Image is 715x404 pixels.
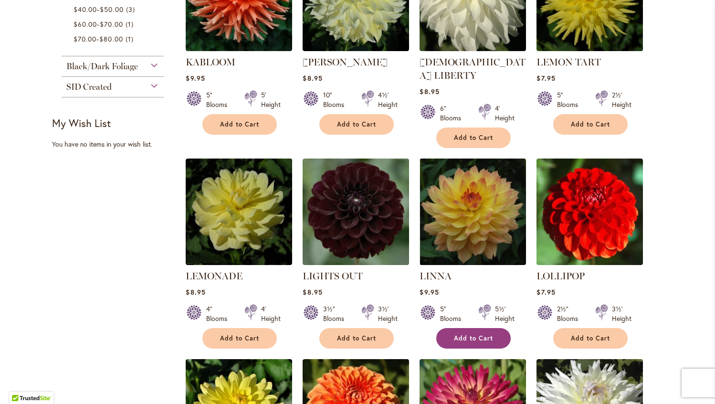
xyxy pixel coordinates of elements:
a: KABLOOM [186,44,292,53]
img: LOLLIPOP [536,159,643,265]
span: $60.00 [74,20,97,29]
div: 5" Blooms [557,90,584,109]
div: 4' Height [261,304,281,323]
span: Add to Cart [220,334,259,342]
span: Add to Cart [337,334,376,342]
a: La Luna [303,44,409,53]
div: 3½" Blooms [323,304,350,323]
img: LEMONADE [186,159,292,265]
img: LINNA [420,159,526,265]
a: $40.00-$50.00 3 [74,4,154,14]
div: 5" Blooms [440,304,467,323]
a: $60.00-$70.00 1 [74,19,154,29]
span: $80.00 [99,34,123,43]
div: 3½' Height [378,304,398,323]
a: $70.00-$80.00 1 [74,34,154,44]
span: $8.95 [303,74,322,83]
a: LOLLIPOP [536,270,585,282]
a: LEMON TART [536,44,643,53]
a: LINNA [420,270,452,282]
span: Add to Cart [454,134,493,142]
span: $70.00 [74,34,96,43]
span: - [74,34,123,43]
span: Add to Cart [454,334,493,342]
a: [DEMOGRAPHIC_DATA] LIBERTY [420,56,526,81]
a: LEMONADE [186,258,292,267]
span: 3 [126,4,137,14]
a: LINNA [420,258,526,267]
span: $7.95 [536,74,555,83]
div: 4½' Height [378,90,398,109]
div: You have no items in your wish list. [52,139,179,149]
button: Add to Cart [202,114,277,135]
img: LIGHTS OUT [303,159,409,265]
span: $50.00 [100,5,123,14]
div: 5" Blooms [206,90,233,109]
a: LOLLIPOP [536,258,643,267]
button: Add to Cart [553,328,628,349]
span: $70.00 [100,20,123,29]
div: 5½' Height [495,304,515,323]
iframe: Launch Accessibility Center [7,370,34,397]
a: LIGHTS OUT [303,258,409,267]
span: $7.95 [536,287,555,297]
span: Add to Cart [571,334,610,342]
div: 10" Blooms [323,90,350,109]
strong: My Wish List [52,116,111,130]
a: LIGHTS OUT [303,270,363,282]
span: $9.95 [186,74,205,83]
span: Add to Cart [337,120,376,128]
span: Add to Cart [571,120,610,128]
span: Black/Dark Foliage [66,61,138,72]
div: 3½' Height [612,304,631,323]
a: LADY LIBERTY [420,44,526,53]
button: Add to Cart [436,128,511,148]
div: 4' Height [495,104,515,123]
button: Add to Cart [319,114,394,135]
span: 1 [126,34,136,44]
span: $8.95 [420,87,439,96]
span: $9.95 [420,287,439,297]
span: $40.00 [74,5,97,14]
button: Add to Cart [553,114,628,135]
div: 5' Height [261,90,281,109]
a: [PERSON_NAME] [303,56,388,68]
button: Add to Cart [202,328,277,349]
button: Add to Cart [436,328,511,349]
a: LEMON TART [536,56,601,68]
span: SID Created [66,82,112,92]
a: LEMONADE [186,270,242,282]
div: 6" Blooms [440,104,467,123]
span: - [74,5,124,14]
button: Add to Cart [319,328,394,349]
span: $8.95 [303,287,322,297]
span: 1 [126,19,136,29]
span: - [74,20,123,29]
span: Add to Cart [220,120,259,128]
span: $8.95 [186,287,205,297]
div: 2½' Height [612,90,631,109]
div: 4" Blooms [206,304,233,323]
div: 2½" Blooms [557,304,584,323]
a: KABLOOM [186,56,235,68]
